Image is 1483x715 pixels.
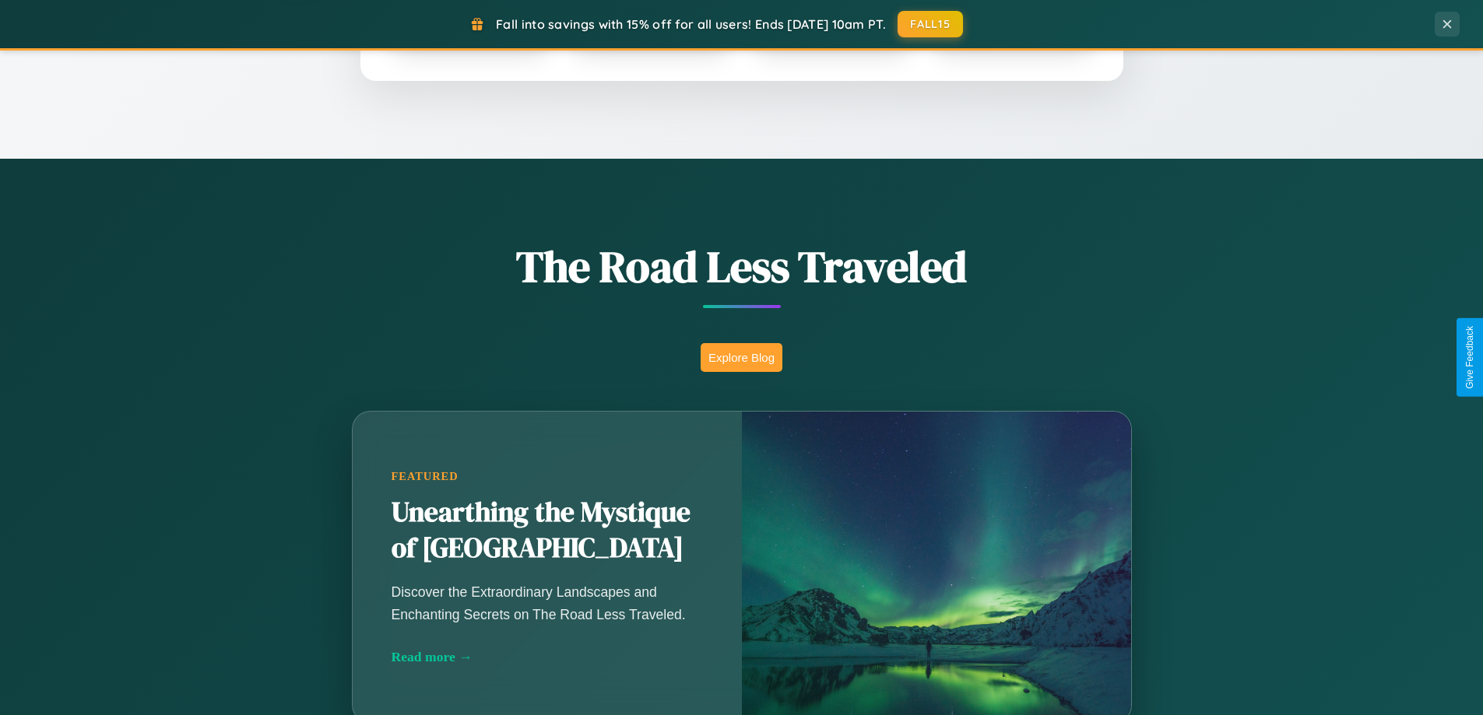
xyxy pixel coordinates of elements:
div: Read more → [392,649,703,665]
button: FALL15 [898,11,963,37]
div: Give Feedback [1464,326,1475,389]
button: Explore Blog [701,343,782,372]
span: Fall into savings with 15% off for all users! Ends [DATE] 10am PT. [496,16,886,32]
h1: The Road Less Traveled [275,237,1209,296]
p: Discover the Extraordinary Landscapes and Enchanting Secrets on The Road Less Traveled. [392,581,703,625]
h2: Unearthing the Mystique of [GEOGRAPHIC_DATA] [392,495,703,566]
div: Featured [392,470,703,483]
